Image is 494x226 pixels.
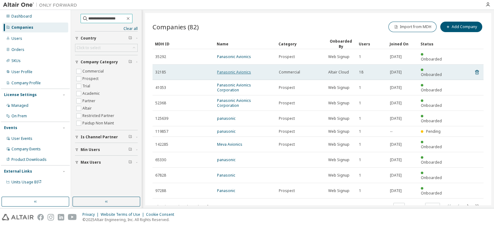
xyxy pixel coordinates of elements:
[390,70,402,75] span: [DATE]
[359,129,361,134] span: 1
[364,203,405,211] span: Items per page
[4,125,17,130] div: Events
[328,188,350,193] span: Web Signup
[128,147,132,152] span: Clear filter
[279,101,295,106] span: Prospect
[421,103,442,108] span: Onboarded
[390,157,402,162] span: [DATE]
[390,85,402,90] span: [DATE]
[11,47,24,52] div: Orders
[146,212,178,217] div: Cookie Consent
[128,135,132,140] span: Clear filter
[11,103,28,108] div: Managed
[81,135,118,140] span: Is Channel Partner
[279,142,295,147] span: Prospect
[11,25,33,30] div: Companies
[11,147,41,152] div: Company Events
[77,45,101,50] div: Click to select
[390,142,402,147] span: [DATE]
[155,157,166,162] span: 65330
[217,69,251,75] a: Panasonic Avionics
[390,129,392,134] span: --
[217,82,251,93] a: Panasonic Avionics Corporation
[421,87,442,93] span: Onboarded
[279,129,295,134] span: Prospect
[421,160,442,165] span: Onboarded
[81,36,96,41] span: Country
[155,101,166,106] span: 52368
[82,90,101,97] label: Academic
[278,39,323,49] div: Category
[3,2,80,8] img: Altair One
[217,173,235,178] a: Panasonic
[279,116,295,121] span: Prospect
[155,173,166,178] span: 67828
[217,142,242,147] a: Meva Avionics
[128,160,132,165] span: Clear filter
[359,70,363,75] span: 18
[395,204,403,209] button: 10
[390,116,402,121] span: [DATE]
[155,116,168,121] span: 125639
[421,144,442,149] span: Onboarded
[359,116,361,121] span: 1
[155,39,212,49] div: MDH ID
[359,39,385,49] div: Users
[328,101,350,106] span: Web Signup
[81,147,100,152] span: Min Users
[82,212,101,217] div: Privacy
[75,44,137,52] div: Click to select
[68,214,77,220] img: youtube.svg
[328,39,354,49] div: Onboarded By
[390,188,402,193] span: [DATE]
[82,112,115,119] label: Restricted Partner
[81,60,118,65] span: Company Category
[421,175,442,180] span: Onboarded
[410,203,440,211] span: Page n.
[328,142,350,147] span: Web Signup
[75,31,138,45] button: Country
[217,98,251,108] a: Panasonic Avionics Corporation
[217,54,251,59] a: Panasonic Avionics
[390,39,416,49] div: Joined On
[328,54,350,59] span: Web Signup
[11,157,47,162] div: Product Downloads
[75,55,138,69] button: Company Category
[101,212,146,217] div: Website Terms of Use
[279,188,295,193] span: Prospect
[426,129,441,134] span: Pending
[2,214,34,220] img: altair_logo.svg
[217,188,235,193] a: Panasonic
[359,85,361,90] span: 1
[11,136,32,141] div: User Events
[48,214,54,220] img: instagram.svg
[328,173,350,178] span: Web Signup
[421,72,442,77] span: Onboarded
[155,54,166,59] span: 35292
[155,129,168,134] span: 119857
[11,114,27,119] div: On Prem
[217,157,236,162] a: panasonic
[82,105,93,112] label: Altair
[155,142,168,147] span: 142285
[11,14,32,19] div: Dashboard
[279,85,295,90] span: Prospect
[155,188,166,193] span: 97288
[155,70,166,75] span: 32185
[82,119,115,127] label: Paidup Non Maint
[440,22,482,32] button: Add Company
[390,101,402,106] span: [DATE]
[328,157,350,162] span: Web Signup
[328,70,349,75] span: Altair Cloud
[11,58,21,63] div: SKUs
[82,97,97,105] label: Partner
[217,39,274,49] div: Name
[75,143,138,157] button: Min Users
[328,129,350,134] span: Web Signup
[359,157,361,162] span: 1
[75,130,138,144] button: Is Channel Partner
[82,217,178,222] p: © 2025 Altair Engineering, Inc. All Rights Reserved.
[128,60,132,65] span: Clear filter
[390,173,402,178] span: [DATE]
[359,173,361,178] span: 1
